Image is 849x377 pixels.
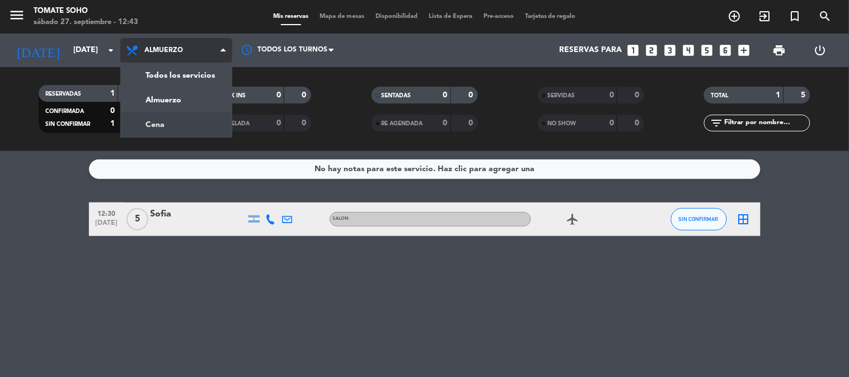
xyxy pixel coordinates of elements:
i: exit_to_app [758,10,772,23]
span: Disponibilidad [370,13,423,20]
strong: 0 [276,91,281,99]
strong: 1 [110,120,115,128]
strong: 0 [635,119,641,127]
span: CONFIRMADA [45,109,84,114]
span: Tarjetas de regalo [519,13,581,20]
span: [DATE] [93,219,121,232]
i: arrow_drop_down [104,44,118,57]
strong: 0 [302,91,309,99]
strong: 0 [302,119,309,127]
span: CANCELADA [215,121,250,126]
div: Sofia [151,207,246,222]
span: Lista de Espera [423,13,478,20]
input: Filtrar por nombre... [723,117,810,129]
i: looks_4 [682,43,696,58]
span: TOTAL [711,93,728,98]
span: print [773,44,786,57]
div: sábado 27. septiembre - 12:43 [34,17,138,28]
a: Todos los servicios [121,63,232,88]
strong: 0 [468,119,475,127]
button: menu [8,7,25,27]
strong: 0 [609,119,614,127]
span: RE AGENDADA [382,121,423,126]
strong: 0 [468,91,475,99]
i: search [819,10,832,23]
span: Reservas para [560,46,622,55]
i: looks_6 [719,43,733,58]
strong: 0 [443,119,448,127]
i: add_box [737,43,752,58]
div: Tomate Soho [34,6,138,17]
span: Almuerzo [144,46,183,54]
span: SENTADAS [382,93,411,98]
span: SERVIDAS [548,93,575,98]
i: looks_one [626,43,641,58]
strong: 0 [635,91,641,99]
strong: 1 [110,89,115,97]
strong: 0 [609,91,614,99]
strong: 0 [443,91,448,99]
i: looks_3 [663,43,678,58]
span: NO SHOW [548,121,576,126]
i: [DATE] [8,38,68,63]
a: Cena [121,112,232,137]
i: menu [8,7,25,23]
strong: 5 [801,91,808,99]
span: RESERVADAS [45,91,81,97]
i: filter_list [710,116,723,130]
i: airplanemode_active [566,213,580,226]
span: 5 [126,208,148,230]
span: SALON [333,216,349,221]
span: SIN CONFIRMAR [45,121,90,127]
button: SIN CONFIRMAR [671,208,727,230]
i: power_settings_new [814,44,827,57]
span: 12:30 [93,206,121,219]
strong: 0 [110,107,115,115]
i: looks_5 [700,43,715,58]
span: Mis reservas [268,13,314,20]
div: LOG OUT [800,34,841,67]
i: border_all [737,213,751,226]
span: Pre-acceso [478,13,519,20]
span: SIN CONFIRMAR [679,216,719,222]
strong: 1 [776,91,781,99]
i: looks_two [645,43,659,58]
div: No hay notas para este servicio. Haz clic para agregar una [315,163,534,176]
span: Mapa de mesas [314,13,370,20]
i: add_circle_outline [728,10,742,23]
strong: 0 [276,119,281,127]
i: turned_in_not [789,10,802,23]
a: Almuerzo [121,88,232,112]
